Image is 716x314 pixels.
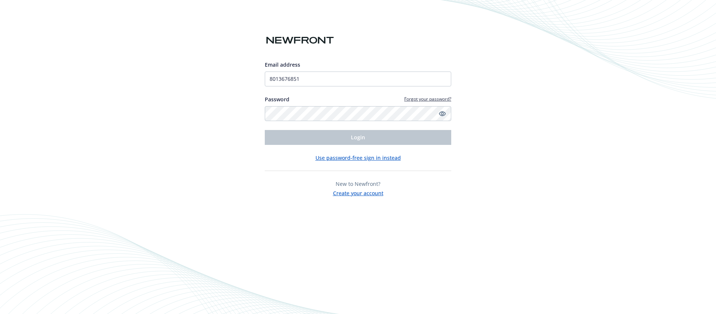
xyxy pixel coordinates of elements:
span: New to Newfront? [336,180,380,187]
span: Login [351,134,365,141]
button: Create your account [333,188,383,197]
input: Enter your password [265,106,451,121]
button: Use password-free sign in instead [315,154,401,162]
img: Newfront logo [265,34,335,47]
label: Password [265,95,289,103]
span: Email address [265,61,300,68]
a: Show password [438,109,447,118]
a: Forgot your password? [404,96,451,102]
button: Login [265,130,451,145]
input: Enter your email [265,72,451,86]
